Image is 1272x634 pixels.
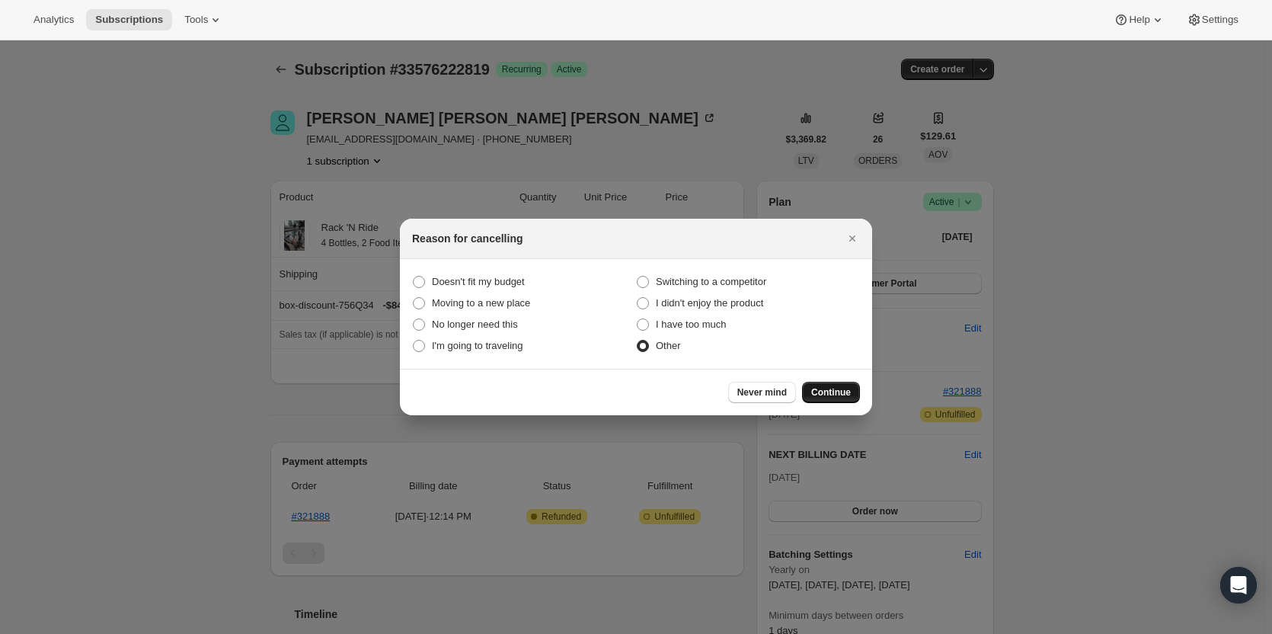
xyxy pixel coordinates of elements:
[728,382,796,403] button: Never mind
[737,386,787,399] span: Never mind
[656,297,763,309] span: I didn't enjoy the product
[184,14,208,26] span: Tools
[86,9,172,30] button: Subscriptions
[656,276,766,287] span: Switching to a competitor
[1220,567,1257,604] div: Open Intercom Messenger
[432,276,525,287] span: Doesn't fit my budget
[1202,14,1238,26] span: Settings
[802,382,860,403] button: Continue
[432,297,530,309] span: Moving to a new place
[1129,14,1149,26] span: Help
[842,228,863,249] button: Close
[811,386,851,399] span: Continue
[1104,9,1174,30] button: Help
[656,319,727,330] span: I have too much
[432,340,523,351] span: I'm going to traveling
[34,14,74,26] span: Analytics
[1178,9,1248,30] button: Settings
[656,340,681,351] span: Other
[24,9,83,30] button: Analytics
[432,319,518,330] span: No longer need this
[175,9,232,30] button: Tools
[95,14,163,26] span: Subscriptions
[412,231,523,246] h2: Reason for cancelling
